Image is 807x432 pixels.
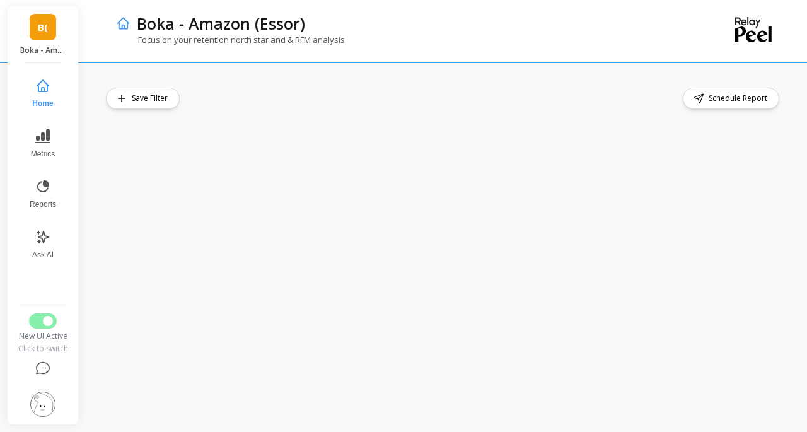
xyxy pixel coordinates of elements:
[30,392,55,417] img: profile picture
[17,384,69,424] button: Settings
[38,20,48,35] span: B(
[22,121,64,166] button: Metrics
[32,250,54,260] span: Ask AI
[116,34,345,45] p: Focus on your retention north star and & RFM analysis
[22,172,64,217] button: Reports
[30,199,56,209] span: Reports
[20,45,66,55] p: Boka - Amazon (Essor)
[683,88,779,109] button: Schedule Report
[106,119,782,407] iframe: Omni Embed
[132,92,171,105] span: Save Filter
[17,354,69,384] button: Help
[106,88,180,109] button: Save Filter
[17,344,69,354] div: Click to switch
[22,71,64,116] button: Home
[31,149,55,159] span: Metrics
[709,92,771,105] span: Schedule Report
[29,313,57,329] button: Switch to Legacy UI
[17,331,69,341] div: New UI Active
[32,98,53,108] span: Home
[137,13,305,34] p: Boka - Amazon (Essor)
[22,222,64,267] button: Ask AI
